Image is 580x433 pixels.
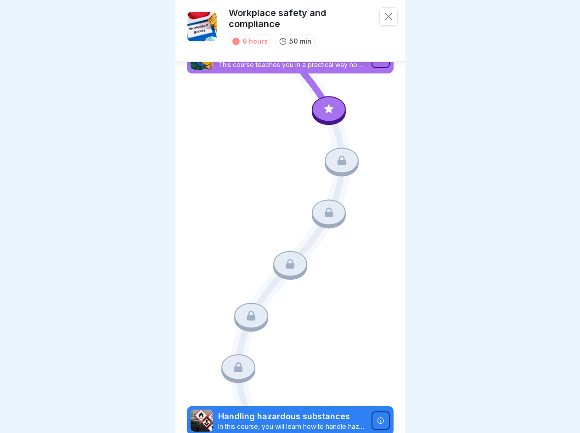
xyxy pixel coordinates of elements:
[229,7,372,29] p: Workplace safety and compliance
[218,422,366,431] p: In this course, you will learn how to handle hazardous substances safely. You will find out what ...
[191,410,213,432] img: ro33qf0i8ndaw7nkfv0stvse.png
[289,36,311,46] p: 50 min
[218,61,366,69] p: This course teaches you in a practical way how to work ergonomically, recognise and avoid typical...
[242,36,268,46] div: 9 hours
[218,411,366,422] p: Handling hazardous substances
